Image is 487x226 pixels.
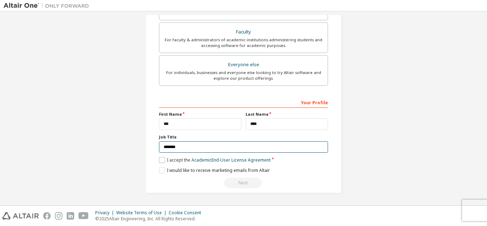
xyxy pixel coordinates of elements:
[159,134,328,140] label: Job Title
[116,210,169,216] div: Website Terms of Use
[67,212,74,220] img: linkedin.svg
[164,60,323,70] div: Everyone else
[2,212,39,220] img: altair_logo.svg
[169,210,205,216] div: Cookie Consent
[95,216,205,222] p: © 2025 Altair Engineering, Inc. All Rights Reserved.
[191,157,271,163] a: Academic End-User License Agreement
[164,37,323,48] div: For faculty & administrators of academic institutions administering students and accessing softwa...
[4,2,93,9] img: Altair One
[164,70,323,81] div: For individuals, businesses and everyone else looking to try Altair software and explore our prod...
[159,167,270,173] label: I would like to receive marketing emails from Altair
[159,157,271,163] label: I accept the
[159,96,328,108] div: Your Profile
[43,212,51,220] img: facebook.svg
[159,178,328,188] div: You need to provide your academic email
[95,210,116,216] div: Privacy
[159,111,241,117] label: First Name
[78,212,89,220] img: youtube.svg
[246,111,328,117] label: Last Name
[55,212,62,220] img: instagram.svg
[164,27,323,37] div: Faculty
